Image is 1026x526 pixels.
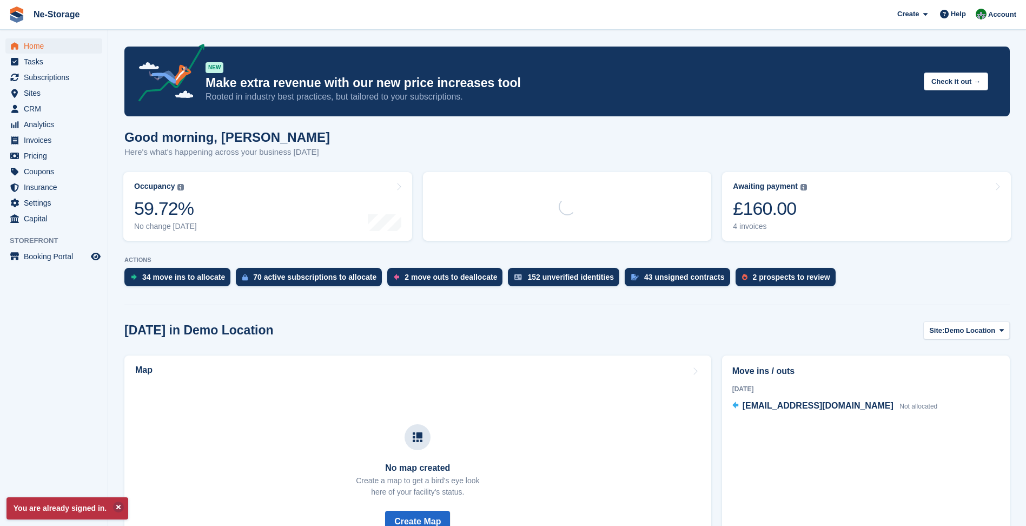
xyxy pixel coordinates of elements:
[753,273,830,281] div: 2 prospects to review
[356,463,479,473] h3: No map created
[988,9,1016,20] span: Account
[944,325,995,336] span: Demo Location
[134,182,175,191] div: Occupancy
[733,198,807,220] div: £160.00
[24,148,89,163] span: Pricing
[131,274,137,280] img: move_ins_to_allocate_icon-fdf77a2bb77ea45bf5b3d319d69a93e2d87916cf1d5bf7949dd705db3b84f3ca.svg
[5,101,102,116] a: menu
[733,222,807,231] div: 4 invoices
[206,75,915,91] p: Make extra revenue with our new price increases tool
[5,249,102,264] a: menu
[29,5,84,23] a: Ne-Storage
[5,38,102,54] a: menu
[736,268,841,292] a: 2 prospects to review
[800,184,807,190] img: icon-info-grey-7440780725fd019a000dd9b08b2336e03edf1995a4989e88bcd33f0948082b44.svg
[742,274,747,280] img: prospect-51fa495bee0391a8d652442698ab0144808aea92771e9ea1ae160a38d050c398.svg
[625,268,736,292] a: 43 unsigned contracts
[129,44,205,106] img: price-adjustments-announcement-icon-8257ccfd72463d97f412b2fc003d46551f7dbcb40ab6d574587a9cd5c0d94...
[5,195,102,211] a: menu
[24,180,89,195] span: Insurance
[142,273,225,281] div: 34 move ins to allocate
[732,365,999,378] h2: Move ins / outs
[24,195,89,211] span: Settings
[24,101,89,116] span: CRM
[24,249,89,264] span: Booking Portal
[508,268,625,292] a: 152 unverified identities
[134,222,197,231] div: No change [DATE]
[976,9,987,19] img: Charlotte Nesbitt
[206,62,223,73] div: NEW
[405,273,497,281] div: 2 move outs to deallocate
[24,211,89,226] span: Capital
[394,274,399,280] img: move_outs_to_deallocate_icon-f764333ba52eb49d3ac5e1228854f67142a1ed5810a6f6cc68b1a99e826820c5.svg
[631,274,639,280] img: contract_signature_icon-13c848040528278c33f63329250d36e43548de30e8caae1d1a13099fd9432cc5.svg
[899,403,937,410] span: Not allocated
[413,432,422,442] img: map-icn-33ee37083ee616e46c38cad1a60f524a97daa1e2b2c8c0bc3eb3415660979fc1.svg
[5,117,102,132] a: menu
[5,148,102,163] a: menu
[123,172,412,241] a: Occupancy 59.72% No change [DATE]
[177,184,184,190] img: icon-info-grey-7440780725fd019a000dd9b08b2336e03edf1995a4989e88bcd33f0948082b44.svg
[124,323,274,338] h2: [DATE] in Demo Location
[897,9,919,19] span: Create
[236,268,387,292] a: 70 active subscriptions to allocate
[134,198,197,220] div: 59.72%
[722,172,1011,241] a: Awaiting payment £160.00 4 invoices
[253,273,376,281] div: 70 active subscriptions to allocate
[24,117,89,132] span: Analytics
[951,9,966,19] span: Help
[124,146,330,159] p: Here's what's happening across your business [DATE]
[124,268,236,292] a: 34 move ins to allocate
[923,321,1010,339] button: Site: Demo Location
[24,38,89,54] span: Home
[10,235,108,246] span: Storefront
[135,365,153,375] h2: Map
[514,274,522,280] img: verify_identity-adf6edd0f0f0b5bbfe63781bf79b02c33cf7c696d77639b501bdc392416b5a36.svg
[527,273,614,281] div: 152 unverified identities
[124,130,330,144] h1: Good morning, [PERSON_NAME]
[24,133,89,148] span: Invoices
[387,268,508,292] a: 2 move outs to deallocate
[124,257,1010,264] p: ACTIONS
[644,273,725,281] div: 43 unsigned contracts
[924,73,988,90] button: Check it out →
[732,384,999,394] div: [DATE]
[24,164,89,179] span: Coupons
[24,54,89,69] span: Tasks
[5,211,102,226] a: menu
[733,182,798,191] div: Awaiting payment
[929,325,944,336] span: Site:
[24,86,89,101] span: Sites
[743,401,893,410] span: [EMAIL_ADDRESS][DOMAIN_NAME]
[9,6,25,23] img: stora-icon-8386f47178a22dfd0bd8f6a31ec36ba5ce8667c1dd55bd0f319d3a0aa187defe.svg
[89,250,102,263] a: Preview store
[242,274,248,281] img: active_subscription_to_allocate_icon-d502201f5373d7db506a760aba3b589e785aa758c864c3986d89f69b8ff3...
[356,475,479,498] p: Create a map to get a bird's eye look here of your facility's status.
[6,497,128,520] p: You are already signed in.
[5,133,102,148] a: menu
[732,399,938,413] a: [EMAIL_ADDRESS][DOMAIN_NAME] Not allocated
[5,86,102,101] a: menu
[5,54,102,69] a: menu
[5,164,102,179] a: menu
[206,91,915,103] p: Rooted in industry best practices, but tailored to your subscriptions.
[24,70,89,85] span: Subscriptions
[5,70,102,85] a: menu
[5,180,102,195] a: menu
